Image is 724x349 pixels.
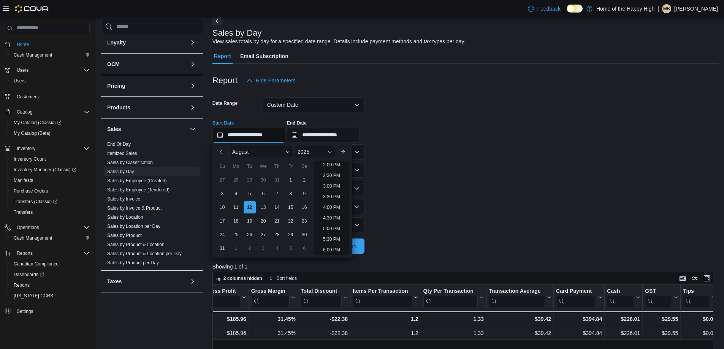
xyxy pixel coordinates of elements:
[251,288,289,307] div: Gross Margin
[14,144,38,153] button: Inventory
[295,146,335,158] div: Button. Open the year selector. 2025 is currently selected.
[2,143,93,154] button: Inventory
[107,278,122,285] h3: Taxes
[212,76,238,85] h3: Report
[107,160,153,165] a: Sales by Classification
[320,192,343,201] li: 3:30 PM
[14,209,33,215] span: Transfers
[14,188,48,194] span: Purchase Orders
[107,142,131,147] a: End Of Day
[230,174,242,186] div: day-28
[277,275,297,281] span: Sort fields
[607,288,634,307] div: Cash
[11,270,90,279] span: Dashboards
[11,186,90,196] span: Purchase Orders
[11,176,90,185] span: Manifests
[8,291,93,301] button: [US_STATE] CCRS
[683,288,710,307] div: Tips
[212,28,262,38] h3: Sales by Day
[251,288,289,295] div: Gross Margin
[101,140,203,270] div: Sales
[2,39,93,50] button: Home
[244,160,256,172] div: Tu
[257,229,269,241] div: day-27
[645,288,672,307] div: GST
[14,156,46,162] span: Inventory Count
[212,16,222,25] button: Next
[107,178,167,184] span: Sales by Employee (Created)
[244,174,256,186] div: day-29
[8,154,93,164] button: Inventory Count
[107,242,165,248] span: Sales by Product & Location
[107,215,143,220] a: Sales by Location
[14,107,90,117] span: Catalog
[285,188,297,200] div: day-8
[607,328,640,338] div: $226.01
[2,306,93,317] button: Settings
[354,167,360,173] button: Open list of options
[683,288,716,307] button: Tips
[489,314,551,324] div: $39.42
[674,4,718,13] p: [PERSON_NAME]
[14,261,59,267] span: Canadian Compliance
[11,118,65,127] a: My Catalog (Classic)
[271,188,283,200] div: day-7
[8,128,93,139] button: My Catalog (Beta)
[287,120,307,126] label: End Date
[314,161,349,255] ul: Time
[11,155,49,164] a: Inventory Count
[14,282,30,288] span: Reports
[14,130,51,136] span: My Catalog (Beta)
[188,277,197,286] button: Taxes
[690,274,699,283] button: Display options
[205,288,240,295] div: Gross Profit
[107,151,137,156] a: Itemized Sales
[8,196,93,207] a: Transfers (Classic)
[215,146,228,158] button: Previous Month
[14,92,42,101] a: Customers
[107,251,182,256] a: Sales by Product & Location per Day
[107,223,160,229] span: Sales by Location per Day
[15,5,49,13] img: Cova
[188,60,197,69] button: OCM
[11,76,90,85] span: Users
[298,242,311,254] div: day-6
[14,40,32,49] a: Home
[8,117,93,128] a: My Catalog (Classic)
[8,280,93,291] button: Reports
[107,104,187,111] button: Products
[14,177,33,183] span: Manifests
[11,165,90,174] span: Inventory Manager (Classic)
[14,66,90,75] span: Users
[11,118,90,127] span: My Catalog (Classic)
[17,41,29,47] span: Home
[271,201,283,213] div: day-14
[683,288,710,295] div: Tips
[223,275,262,281] span: 2 columns hidden
[17,250,33,256] span: Reports
[212,128,285,143] input: Press the down key to enter a popover containing a calendar. Press the escape key to close the po...
[212,263,719,270] p: Showing 1 of 1
[11,281,33,290] a: Reports
[14,66,32,75] button: Users
[107,242,165,247] a: Sales by Product & Location
[353,314,418,324] div: 1.2
[14,272,44,278] span: Dashboards
[263,97,364,112] button: Custom Date
[11,155,90,164] span: Inventory Count
[298,174,311,186] div: day-2
[301,288,342,295] div: Total Discount
[556,314,602,324] div: $394.84
[14,223,42,232] button: Operations
[244,229,256,241] div: day-26
[683,328,716,338] div: $0.00
[188,103,197,112] button: Products
[271,242,283,254] div: day-4
[107,125,121,133] h3: Sales
[320,160,343,169] li: 2:00 PM
[423,288,477,307] div: Qty Per Transaction
[14,39,90,49] span: Home
[353,288,412,295] div: Items Per Transaction
[107,82,125,90] h3: Pricing
[17,67,29,73] span: Users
